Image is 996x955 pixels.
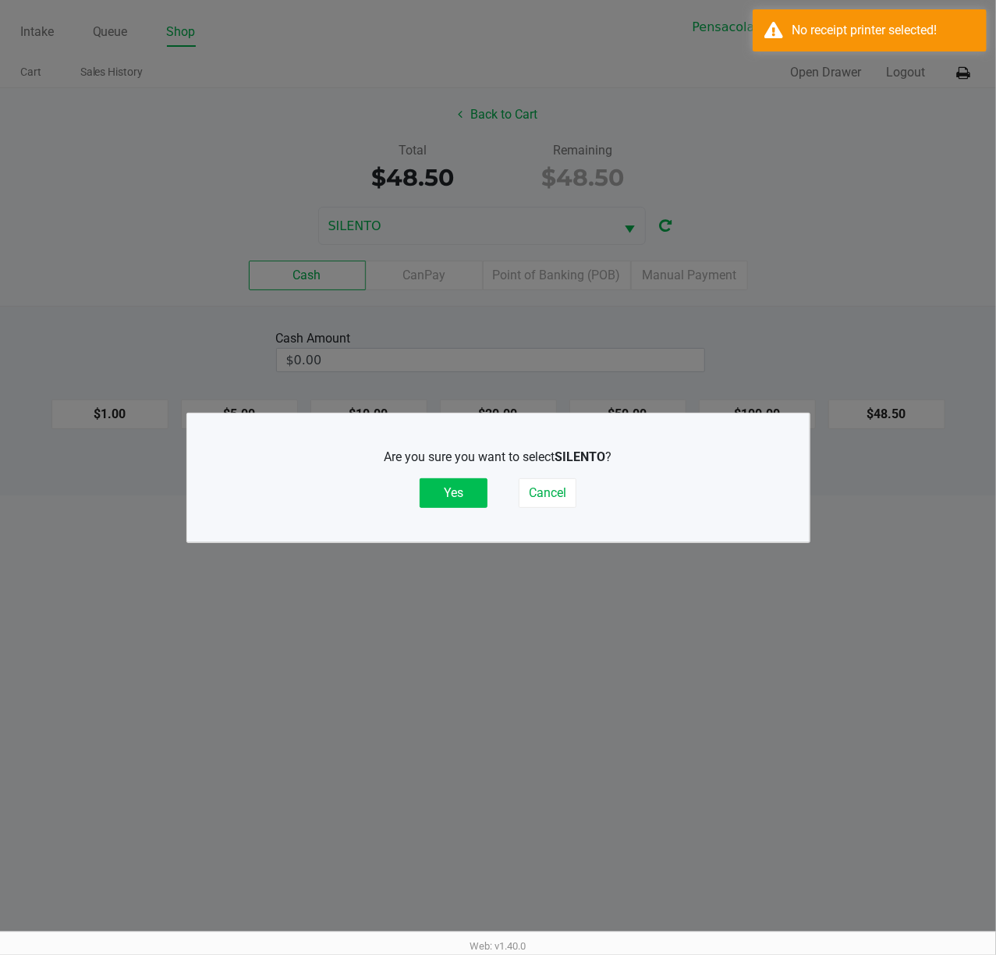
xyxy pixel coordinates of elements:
[420,478,487,508] button: Yes
[555,449,606,464] b: SILENTO
[519,478,576,508] button: Cancel
[470,940,526,952] span: Web: v1.40.0
[230,448,767,467] p: Are you sure you want to select ?
[792,21,975,40] div: No receipt printer selected!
